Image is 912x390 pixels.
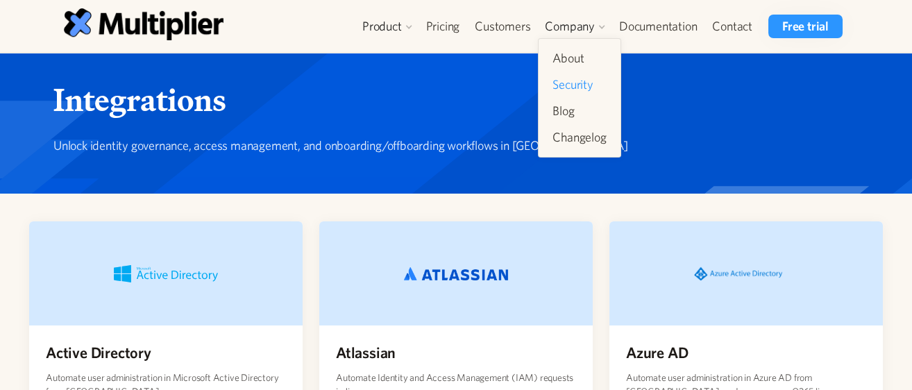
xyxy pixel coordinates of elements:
[53,80,848,119] h1: Integrations
[547,72,611,97] a: Security
[46,342,151,364] h4: Active Directory
[768,15,843,38] a: Free trial
[538,38,620,158] nav: Company
[547,99,611,124] a: Blog
[547,125,611,150] a: Changelog
[114,265,218,282] img: Active Directory
[467,15,538,38] a: Customers
[404,267,508,280] img: Atlassian
[362,18,402,35] div: Product
[694,258,798,289] img: Azure AD
[53,136,848,155] p: Unlock identity governance, access management, and onboarding/offboarding workflows in [GEOGRAPHI...
[611,15,704,38] a: Documentation
[355,15,419,38] div: Product
[545,18,595,35] div: Company
[704,15,760,38] a: Contact
[538,15,611,38] div: Company
[626,342,688,364] h4: Azure AD
[336,342,396,364] h4: Atlassian
[547,46,611,71] a: About
[419,15,468,38] a: Pricing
